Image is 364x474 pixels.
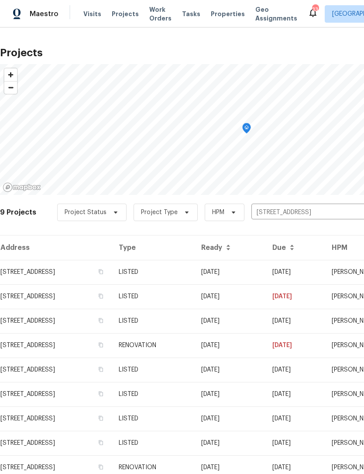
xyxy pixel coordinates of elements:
td: [DATE] [265,260,325,284]
a: Mapbox homepage [3,182,41,192]
button: Zoom out [4,81,17,94]
span: Zoom out [4,82,17,94]
td: LISTED [112,309,194,333]
button: Copy Address [97,292,105,300]
span: Project Status [65,208,106,217]
button: Zoom in [4,68,17,81]
th: Ready [194,235,265,260]
button: Copy Address [97,439,105,447]
td: [DATE] [265,333,325,358]
button: Copy Address [97,341,105,349]
td: LISTED [112,382,194,406]
span: Projects [112,10,139,18]
div: 33 [312,5,318,14]
button: Copy Address [97,414,105,422]
td: [DATE] [194,358,265,382]
span: Tasks [182,11,200,17]
td: LISTED [112,358,194,382]
td: [DATE] [194,309,265,333]
td: [DATE] [194,431,265,455]
td: LISTED [112,260,194,284]
span: Visits [83,10,101,18]
button: Copy Address [97,365,105,373]
span: Properties [211,10,245,18]
span: Maestro [30,10,58,18]
td: Acq COE 2024-07-26T00:00:00.000Z [194,333,265,358]
span: Project Type [141,208,178,217]
td: [DATE] [265,284,325,309]
td: [DATE] [265,382,325,406]
td: [DATE] [265,406,325,431]
td: RENOVATION [112,333,194,358]
td: [DATE] [265,358,325,382]
td: LISTED [112,284,194,309]
td: [DATE] [194,260,265,284]
span: Work Orders [149,5,172,23]
button: Copy Address [97,317,105,324]
span: Geo Assignments [255,5,297,23]
input: Search projects [251,206,351,219]
td: [DATE] [194,284,265,309]
button: Copy Address [97,268,105,276]
td: [DATE] [194,382,265,406]
button: Copy Address [97,390,105,398]
span: HPM [212,208,224,217]
td: LISTED [112,431,194,455]
td: LISTED [112,406,194,431]
td: [DATE] [194,406,265,431]
th: Due [265,235,325,260]
td: [DATE] [265,309,325,333]
div: Map marker [242,123,251,136]
th: Type [112,235,194,260]
button: Copy Address [97,463,105,471]
td: [DATE] [265,431,325,455]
